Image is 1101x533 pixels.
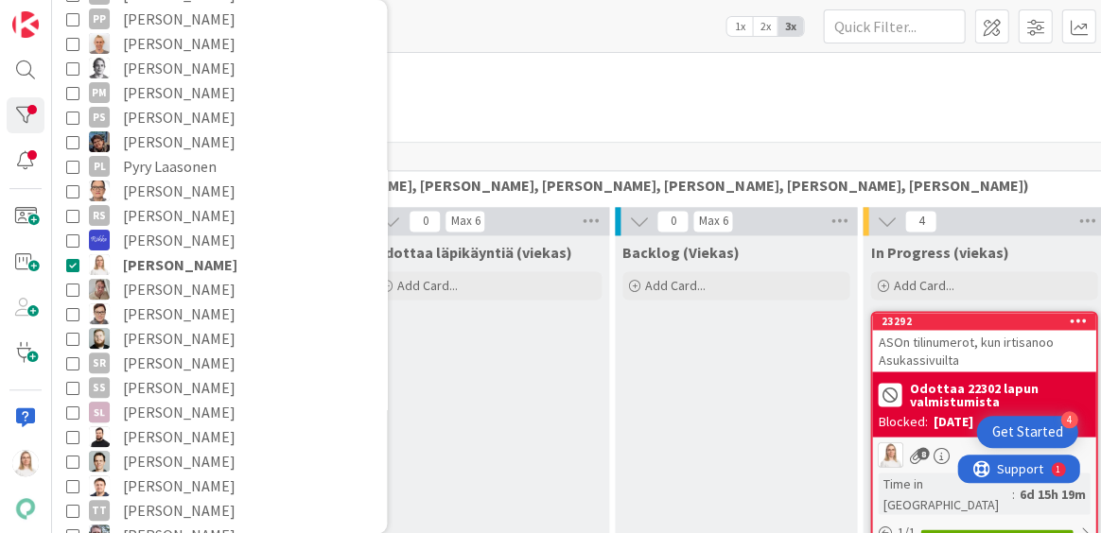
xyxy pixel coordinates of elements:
[123,105,236,129] span: [PERSON_NAME]
[123,56,236,80] span: [PERSON_NAME]
[123,301,236,326] span: [PERSON_NAME]
[89,33,110,54] img: PM
[66,277,373,301] button: SL [PERSON_NAME]
[656,210,689,232] span: 0
[933,411,972,431] div: [DATE]
[89,475,110,496] img: TG
[726,17,752,36] span: 1x
[870,243,1008,262] span: In Progress (viekas)
[123,154,217,179] span: Pyry Laasonen
[66,105,373,129] button: PS [PERSON_NAME]
[12,11,39,38] img: Visit kanbanzone.com
[89,328,110,349] img: SH
[89,58,110,78] img: PH
[123,473,236,498] span: [PERSON_NAME]
[123,179,236,203] span: [PERSON_NAME]
[89,500,110,521] div: TT
[872,442,1095,467] div: SL
[89,230,110,250] img: RS
[872,330,1095,371] div: ASOn tilinumerot, kun irtisanoo Asukassivuilta
[66,129,373,154] button: PP [PERSON_NAME]
[893,277,953,294] span: Add Card...
[89,9,110,29] div: PP
[66,473,373,498] button: TG [PERSON_NAME]
[89,352,110,373] div: SR
[66,56,373,80] button: PH [PERSON_NAME]
[872,313,1095,330] div: 23292
[123,80,236,105] span: [PERSON_NAME]
[881,315,1095,328] div: 23292
[1060,411,1077,428] div: 4
[622,243,740,262] span: Backlog (Viekas)
[123,424,236,449] span: [PERSON_NAME]
[123,129,236,154] span: [PERSON_NAME]
[89,254,110,275] img: SL
[397,277,458,294] span: Add Card...
[89,279,110,300] img: SL
[123,400,236,424] span: [PERSON_NAME]
[123,326,236,351] span: [PERSON_NAME]
[450,216,480,226] div: Max 6
[89,426,110,447] img: TK
[909,381,1090,407] b: Odottaa 22302 lapun valmistumista
[66,31,373,56] button: PM [PERSON_NAME]
[878,442,902,467] img: SL
[66,179,373,203] button: PK [PERSON_NAME]
[66,228,373,252] button: RS [PERSON_NAME]
[123,498,236,523] span: [PERSON_NAME]
[89,402,110,422] img: SL
[66,351,373,375] button: SR [PERSON_NAME]
[66,252,373,277] button: SL [PERSON_NAME]
[409,210,441,232] span: 0
[123,277,236,301] span: [PERSON_NAME]
[89,156,110,177] div: PL
[66,424,373,449] button: TK [PERSON_NAME]
[89,451,110,472] img: TT
[123,228,236,252] span: [PERSON_NAME]
[66,7,373,31] button: PP [PERSON_NAME]
[123,7,236,31] span: [PERSON_NAME]
[12,495,39,522] img: avatar
[878,473,1011,514] div: Time in [GEOGRAPHIC_DATA]
[1014,483,1090,504] div: 6d 15h 19m
[40,3,86,26] span: Support
[917,447,929,459] span: 8
[123,449,236,473] span: [PERSON_NAME]
[904,210,936,232] span: 4
[645,277,706,294] span: Add Card...
[991,422,1062,441] div: Get Started
[375,243,572,262] span: Odottaa läpikäyntiä (viekas)
[1011,483,1014,504] span: :
[66,498,373,523] button: TT [PERSON_NAME]
[872,313,1095,371] div: 23292ASOn tilinumerot, kun irtisanoo Asukassivuilta
[89,131,110,152] img: PP
[89,303,110,324] img: SM
[66,154,373,179] button: PL Pyry Laasonen
[66,301,373,326] button: SM [PERSON_NAME]
[123,375,236,400] span: [PERSON_NAME]
[123,203,236,228] span: [PERSON_NAME]
[123,31,236,56] span: [PERSON_NAME]
[823,9,965,43] input: Quick Filter...
[752,17,778,36] span: 2x
[89,377,110,398] div: SS
[66,326,373,351] button: SH [PERSON_NAME]
[778,17,803,36] span: 3x
[123,351,236,375] span: [PERSON_NAME]
[66,400,373,424] button: SL [PERSON_NAME]
[66,203,373,228] button: RS [PERSON_NAME]
[12,450,39,476] img: SL
[89,181,110,201] img: PK
[66,449,373,473] button: TT [PERSON_NAME]
[698,216,727,226] div: Max 6
[878,411,927,431] div: Blocked:
[89,205,110,226] div: RS
[66,375,373,400] button: SS [PERSON_NAME]
[89,82,110,103] div: PM
[123,252,237,277] span: [PERSON_NAME]
[976,416,1077,448] div: Open Get Started checklist, remaining modules: 4
[89,107,110,128] div: PS
[66,80,373,105] button: PM [PERSON_NAME]
[98,8,103,23] div: 1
